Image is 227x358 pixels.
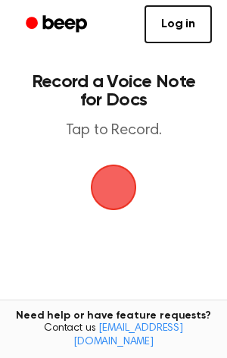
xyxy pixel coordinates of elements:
[145,5,212,43] a: Log in
[27,73,200,109] h1: Record a Voice Note for Docs
[15,10,101,39] a: Beep
[91,165,136,210] img: Beep Logo
[73,323,183,347] a: [EMAIL_ADDRESS][DOMAIN_NAME]
[9,322,218,349] span: Contact us
[27,121,200,140] p: Tap to Record.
